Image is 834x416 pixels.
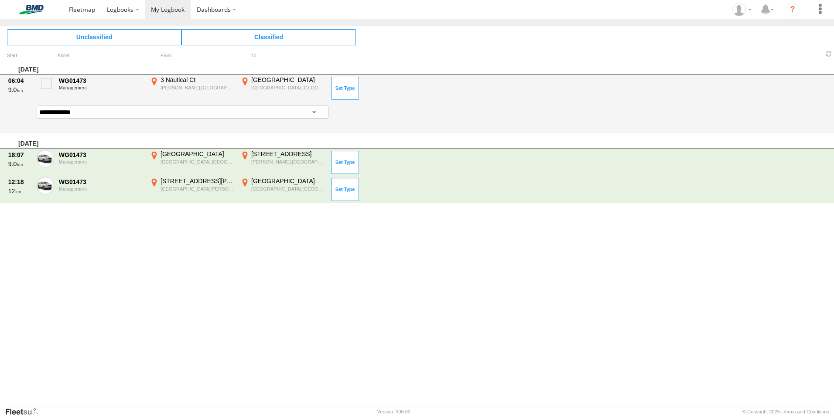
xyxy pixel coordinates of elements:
[251,177,325,185] div: [GEOGRAPHIC_DATA]
[742,409,829,414] div: © Copyright 2025 -
[8,77,32,85] div: 06:04
[59,151,144,159] div: WG01473
[331,77,359,99] button: Click to Set
[161,76,234,84] div: 3 Nautical Ct
[377,409,410,414] div: Version: 306.00
[9,5,54,14] img: bmd-logo.svg
[148,76,236,101] label: Click to View Event Location
[251,85,325,91] div: [GEOGRAPHIC_DATA],[GEOGRAPHIC_DATA]
[161,159,234,165] div: [GEOGRAPHIC_DATA],[GEOGRAPHIC_DATA]
[59,85,144,90] div: Management
[5,407,45,416] a: Visit our Website
[239,177,326,202] label: Click to View Event Location
[251,159,325,165] div: [PERSON_NAME],[GEOGRAPHIC_DATA]
[331,178,359,201] button: Click to Set
[59,77,144,85] div: WG01473
[59,159,144,164] div: Management
[148,150,236,175] label: Click to View Event Location
[8,160,32,168] div: 9.0
[251,76,325,84] div: [GEOGRAPHIC_DATA]
[161,150,234,158] div: [GEOGRAPHIC_DATA]
[58,54,145,58] div: Asset
[8,178,32,186] div: 12:18
[331,151,359,174] button: Click to Set
[148,177,236,202] label: Click to View Event Location
[59,178,144,186] div: WG01473
[8,86,32,94] div: 9.0
[7,29,181,45] span: Click to view Unclassified Trips
[8,187,32,195] div: 12
[239,54,326,58] div: To
[251,186,325,192] div: [GEOGRAPHIC_DATA],[GEOGRAPHIC_DATA]
[161,85,234,91] div: [PERSON_NAME],[GEOGRAPHIC_DATA]
[59,186,144,191] div: Management
[239,76,326,101] label: Click to View Event Location
[181,29,356,45] span: Click to view Classified Trips
[786,3,800,17] i: ?
[161,177,234,185] div: [STREET_ADDRESS][PERSON_NAME]
[8,151,32,159] div: 18:07
[148,54,236,58] div: From
[161,186,234,192] div: [GEOGRAPHIC_DATA][PERSON_NAME],[GEOGRAPHIC_DATA]
[783,409,829,414] a: Terms and Conditions
[729,3,755,16] div: Macgregor (Greg) Burns
[251,150,325,158] div: [STREET_ADDRESS]
[7,54,33,58] div: Click to Sort
[824,50,834,58] span: Refresh
[239,150,326,175] label: Click to View Event Location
